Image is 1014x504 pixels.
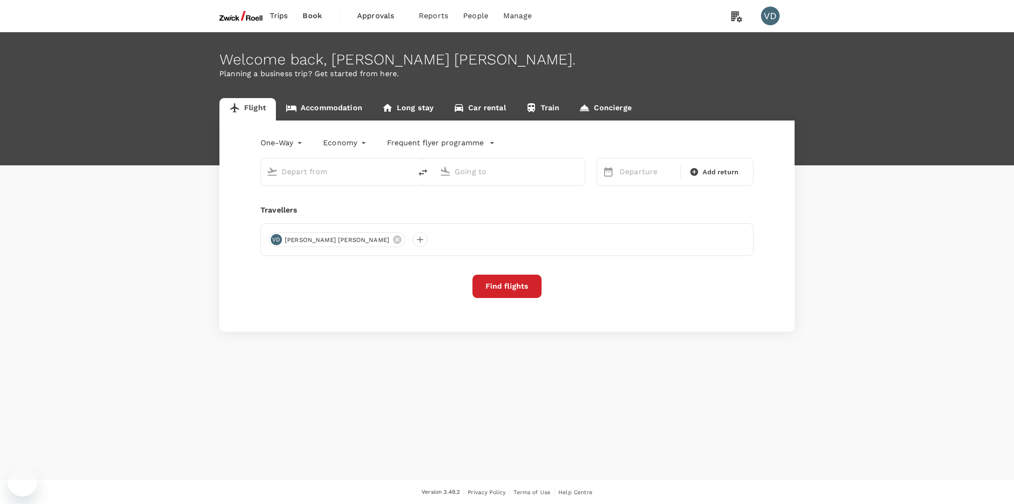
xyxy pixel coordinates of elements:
p: Departure [620,166,675,177]
button: delete [412,161,434,184]
span: Terms of Use [514,489,550,496]
a: Help Centre [558,487,592,497]
span: Version 3.49.2 [422,488,460,497]
button: Frequent flyer programme [387,137,495,149]
div: Economy [323,135,368,150]
div: One-Way [261,135,304,150]
button: Find flights [472,275,542,298]
span: [PERSON_NAME] [PERSON_NAME] [279,235,395,245]
div: Welcome back , [PERSON_NAME] [PERSON_NAME] . [219,51,795,68]
input: Depart from [282,164,392,179]
div: VD[PERSON_NAME] [PERSON_NAME] [268,232,405,247]
span: Book [303,10,322,21]
a: Privacy Policy [468,487,506,497]
p: Planning a business trip? Get started from here. [219,68,795,79]
div: Travellers [261,205,753,216]
a: Concierge [569,98,641,121]
span: Privacy Policy [468,489,506,496]
button: Open [578,170,580,172]
span: Add return [703,167,739,177]
div: VD [271,234,282,245]
span: Reports [419,10,448,21]
span: Trips [270,10,288,21]
iframe: Schaltfläche zum Öffnen des Messaging-Fensters [7,467,37,497]
img: ZwickRoell Pte. Ltd. [219,6,262,26]
span: Help Centre [558,489,592,496]
a: Train [516,98,570,121]
input: Going to [455,164,565,179]
a: Accommodation [276,98,372,121]
span: Manage [503,10,532,21]
span: People [463,10,488,21]
div: VD [761,7,780,25]
a: Long stay [372,98,444,121]
p: Frequent flyer programme [387,137,484,149]
span: Approvals [357,10,404,21]
a: Car rental [444,98,516,121]
button: Open [405,170,407,172]
a: Terms of Use [514,487,550,497]
a: Flight [219,98,276,121]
